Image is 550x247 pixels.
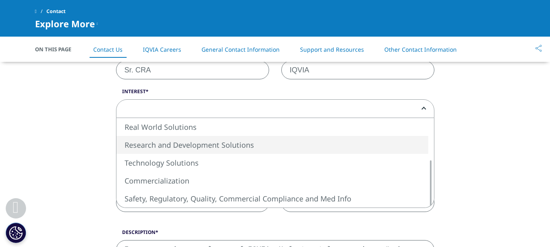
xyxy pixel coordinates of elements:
[384,46,457,53] a: Other Contact Information
[300,46,364,53] a: Support and Resources
[116,136,428,154] li: Research and Development Solutions
[35,45,80,53] span: On This Page
[116,118,428,136] li: Real World Solutions
[116,190,428,208] li: Safety, Regulatory, Quality, Commercial Compliance and Med Info
[281,193,434,212] span: United States
[46,4,66,19] span: Contact
[93,46,123,53] a: Contact Us
[6,223,26,243] button: Cookies Settings
[116,172,428,190] li: Commercialization
[116,88,434,99] label: Interest
[116,154,428,172] li: Technology Solutions
[143,46,181,53] a: IQVIA Careers
[116,229,434,240] label: Description
[35,19,95,28] span: Explore More
[202,46,280,53] a: General Contact Information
